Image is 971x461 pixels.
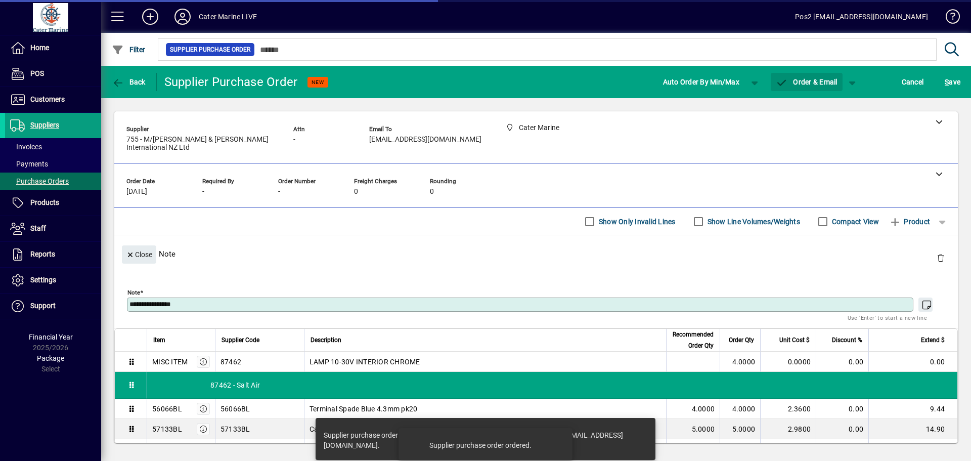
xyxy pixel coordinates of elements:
[310,424,400,434] span: Cable Lug Flared 35/08 pk2
[720,352,760,372] td: 4.0000
[779,334,810,346] span: Unit Cost $
[720,419,760,439] td: 5.0000
[5,155,101,173] a: Payments
[945,78,949,86] span: S
[153,334,165,346] span: Item
[945,74,960,90] span: ave
[868,399,957,419] td: 9.44
[5,173,101,190] a: Purchase Orders
[10,143,42,151] span: Invoices
[278,188,280,196] span: -
[30,69,44,77] span: POS
[816,419,868,439] td: 0.00
[134,8,166,26] button: Add
[760,352,816,372] td: 0.0000
[929,253,953,262] app-page-header-button: Delete
[673,329,714,351] span: Recommended Order Qty
[170,45,250,55] span: Supplier Purchase Order
[215,352,304,372] td: 87462
[310,357,420,367] span: LAMP 10-30V INTERIOR CHROME
[30,224,46,232] span: Staff
[30,198,59,206] span: Products
[112,46,146,54] span: Filter
[795,9,928,25] div: Pos2 [EMAIL_ADDRESS][DOMAIN_NAME]
[30,44,49,52] span: Home
[354,188,358,196] span: 0
[37,354,64,362] span: Package
[152,404,182,414] div: 56066BL
[10,177,69,185] span: Purchase Orders
[921,334,945,346] span: Extend $
[222,334,259,346] span: Supplier Code
[310,404,418,414] span: Terminal Spade Blue 4.3mm pk20
[868,419,957,439] td: 14.90
[929,245,953,270] button: Delete
[816,439,868,459] td: 0.00
[312,79,324,86] span: NEW
[5,216,101,241] a: Staff
[369,136,481,144] span: [EMAIL_ADDRESS][DOMAIN_NAME]
[868,352,957,372] td: 0.00
[202,188,204,196] span: -
[293,136,295,144] span: -
[152,424,182,434] div: 57133BL
[848,312,927,323] mat-hint: Use 'Enter' to start a new line
[5,61,101,87] a: POS
[101,73,157,91] app-page-header-button: Back
[5,138,101,155] a: Invoices
[215,439,304,459] td: 60033BL
[658,73,744,91] button: Auto Order By Min/Max
[126,246,152,263] span: Close
[597,217,676,227] label: Show Only Invalid Lines
[760,419,816,439] td: 2.9800
[868,439,957,459] td: 30.12
[119,249,159,259] app-page-header-button: Close
[830,217,879,227] label: Compact View
[776,78,837,86] span: Order & Email
[215,419,304,439] td: 57133BL
[902,74,924,90] span: Cancel
[147,372,957,398] div: 87462 - Salt Air
[199,9,257,25] div: Cater Marine LIVE
[122,245,156,264] button: Close
[166,8,199,26] button: Profile
[30,121,59,129] span: Suppliers
[152,357,188,367] div: MISC ITEM
[5,268,101,293] a: Settings
[5,242,101,267] a: Reports
[666,419,720,439] td: 5.0000
[30,250,55,258] span: Reports
[109,73,148,91] button: Back
[666,399,720,419] td: 4.0000
[112,78,146,86] span: Back
[884,213,935,231] button: Product
[30,95,65,103] span: Customers
[5,190,101,216] a: Products
[126,136,278,152] span: 755 - M/[PERSON_NAME] & [PERSON_NAME] International NZ Ltd
[666,439,720,459] td: 2.0000
[720,439,760,459] td: 2.0000
[942,73,963,91] button: Save
[663,74,739,90] span: Auto Order By Min/Max
[30,302,56,310] span: Support
[760,399,816,419] td: 2.3600
[324,430,637,450] div: Supplier purchase order #234120 posted. Supplier purchase order emailed to [EMAIL_ADDRESS][DOMAIN...
[311,334,341,346] span: Description
[109,40,148,59] button: Filter
[899,73,926,91] button: Cancel
[10,160,48,168] span: Payments
[729,334,754,346] span: Order Qty
[30,276,56,284] span: Settings
[720,399,760,419] td: 4.0000
[816,399,868,419] td: 0.00
[771,73,843,91] button: Order & Email
[29,333,73,341] span: Financial Year
[114,235,958,272] div: Note
[832,334,862,346] span: Discount %
[429,440,532,450] div: Supplier purchase order ordered.
[5,35,101,61] a: Home
[938,2,958,35] a: Knowledge Base
[164,74,298,90] div: Supplier Purchase Order
[5,294,101,319] a: Support
[127,289,140,296] mat-label: Note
